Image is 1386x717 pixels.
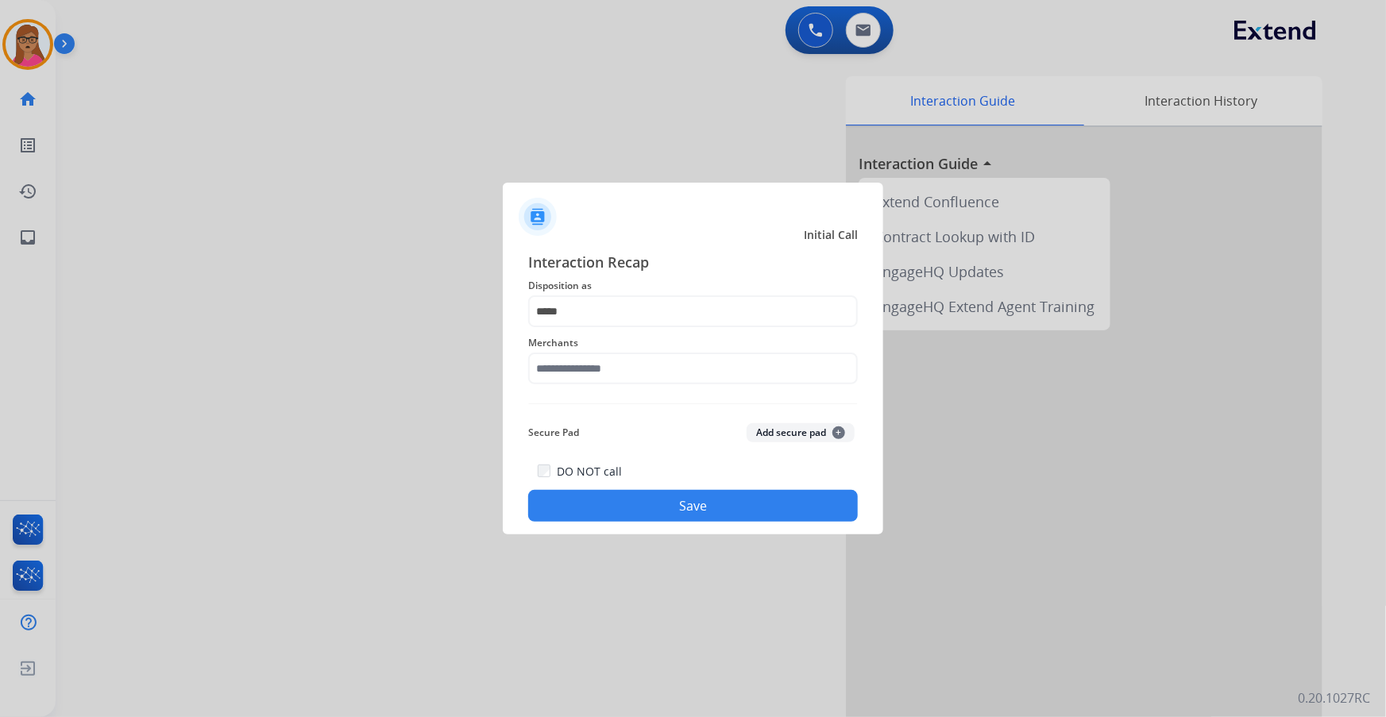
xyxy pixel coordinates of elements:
[528,423,579,442] span: Secure Pad
[1298,688,1370,707] p: 0.20.1027RC
[528,490,858,522] button: Save
[528,276,858,295] span: Disposition as
[804,227,858,243] span: Initial Call
[832,426,845,439] span: +
[519,198,557,236] img: contactIcon
[747,423,855,442] button: Add secure pad+
[528,251,858,276] span: Interaction Recap
[557,464,622,480] label: DO NOT call
[528,333,858,353] span: Merchants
